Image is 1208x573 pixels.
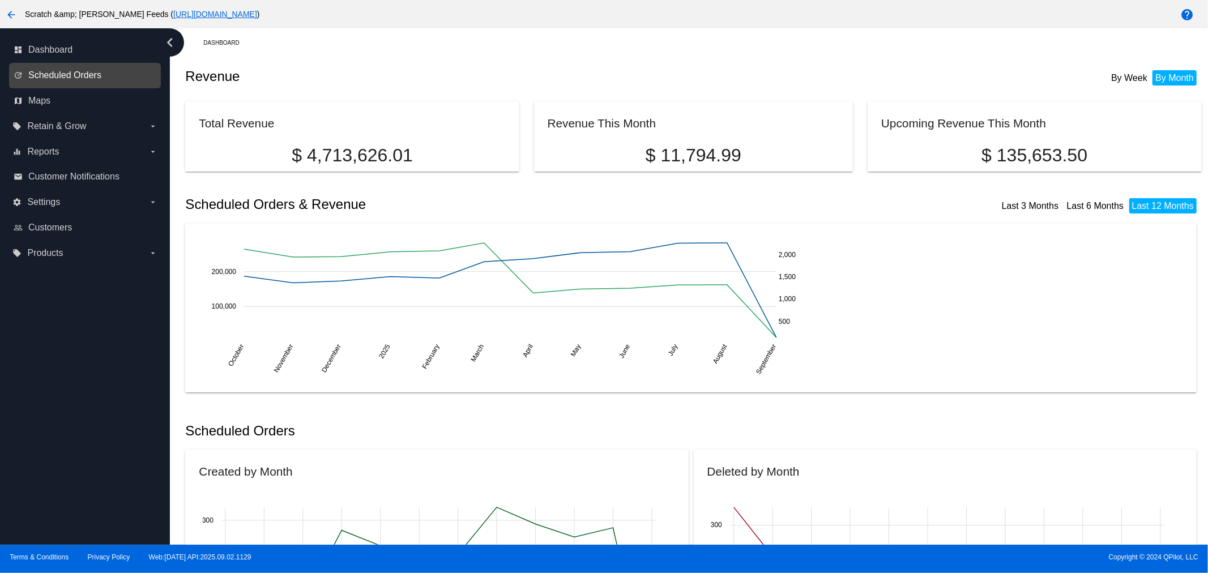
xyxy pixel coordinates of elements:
span: Scratch &amp; [PERSON_NAME] Feeds ( ) [25,10,260,19]
i: local_offer [12,249,22,258]
a: [URL][DOMAIN_NAME] [173,10,257,19]
i: update [14,71,23,80]
text: April [522,343,535,358]
i: arrow_drop_down [148,122,157,131]
span: Dashboard [28,45,72,55]
text: March [469,343,486,363]
text: August [711,343,729,365]
span: Settings [27,197,60,207]
a: email Customer Notifications [14,168,157,186]
a: dashboard Dashboard [14,41,157,59]
i: email [14,172,23,181]
span: Retain & Grow [27,121,86,131]
mat-icon: arrow_back [5,8,18,22]
a: people_outline Customers [14,219,157,237]
text: December [320,343,343,374]
a: Last 3 Months [1002,201,1059,211]
li: By Week [1108,70,1150,85]
span: Customers [28,223,72,233]
p: $ 4,713,626.01 [199,145,505,166]
i: local_offer [12,122,22,131]
a: Last 6 Months [1067,201,1124,211]
span: Copyright © 2024 QPilot, LLC [614,553,1198,561]
text: February [421,343,441,370]
i: arrow_drop_down [148,198,157,207]
text: 1,000 [779,295,796,303]
text: 2,000 [779,250,796,258]
span: Products [27,248,63,258]
text: July [667,343,680,357]
a: Dashboard [203,34,249,52]
a: update Scheduled Orders [14,66,157,84]
i: arrow_drop_down [148,249,157,258]
text: 200,000 [212,267,237,275]
text: 1,500 [779,273,796,281]
h2: Revenue This Month [548,117,656,130]
h2: Scheduled Orders [185,423,693,439]
h2: Deleted by Month [707,465,800,478]
i: people_outline [14,223,23,232]
span: Customer Notifications [28,172,119,182]
text: May [569,343,582,358]
li: By Month [1152,70,1197,85]
span: Scheduled Orders [28,70,101,80]
i: map [14,96,23,105]
p: $ 11,794.99 [548,145,840,166]
span: Maps [28,96,50,106]
i: settings [12,198,22,207]
h2: Revenue [185,69,693,84]
text: June [618,343,632,360]
a: Privacy Policy [88,553,130,561]
a: Web:[DATE] API:2025.09.02.1129 [149,553,251,561]
i: arrow_drop_down [148,147,157,156]
text: November [272,343,295,374]
i: dashboard [14,45,23,54]
h2: Created by Month [199,465,292,478]
text: 300 [710,521,722,529]
text: 100,000 [212,302,237,310]
i: equalizer [12,147,22,156]
p: $ 135,653.50 [881,145,1188,166]
text: 300 [202,516,214,524]
a: map Maps [14,92,157,110]
text: October [227,343,246,367]
a: Terms & Conditions [10,553,69,561]
mat-icon: help [1180,8,1194,22]
text: September [755,343,778,375]
h2: Upcoming Revenue This Month [881,117,1046,130]
h2: Total Revenue [199,117,274,130]
text: 2025 [378,343,392,360]
text: 500 [779,318,790,326]
h2: Scheduled Orders & Revenue [185,196,693,212]
a: Last 12 Months [1132,201,1194,211]
span: Reports [27,147,59,157]
i: chevron_left [161,33,179,52]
